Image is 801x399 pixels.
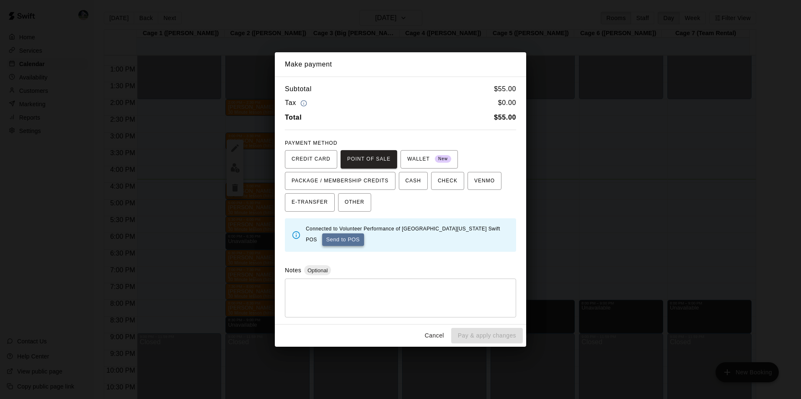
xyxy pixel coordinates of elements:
button: WALLET New [400,150,458,169]
span: CREDIT CARD [292,153,331,166]
h2: Make payment [275,52,526,77]
span: PAYMENT METHOD [285,140,337,146]
b: $ 55.00 [494,114,516,121]
button: E-TRANSFER [285,193,335,212]
span: Connected to Volunteer Performance of [GEOGRAPHIC_DATA][US_STATE] Swift POS [306,226,500,243]
span: PACKAGE / MEMBERSHIP CREDITS [292,174,389,188]
button: CASH [399,172,428,190]
span: CASH [406,174,421,188]
button: Send to POS [322,233,364,246]
button: VENMO [468,172,501,190]
span: VENMO [474,174,495,188]
b: Total [285,114,302,121]
span: Optional [304,267,331,274]
button: Cancel [421,328,448,343]
span: E-TRANSFER [292,196,328,209]
span: WALLET [407,153,451,166]
button: CREDIT CARD [285,150,337,169]
span: OTHER [345,196,364,209]
span: POINT OF SALE [347,153,390,166]
button: OTHER [338,193,371,212]
h6: $ 55.00 [494,84,516,95]
span: CHECK [438,174,457,188]
h6: Tax [285,97,309,109]
button: CHECK [431,172,464,190]
h6: Subtotal [285,84,312,95]
span: New [435,153,451,165]
label: Notes [285,267,301,274]
button: POINT OF SALE [341,150,397,169]
h6: $ 0.00 [498,97,516,109]
button: PACKAGE / MEMBERSHIP CREDITS [285,172,395,190]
